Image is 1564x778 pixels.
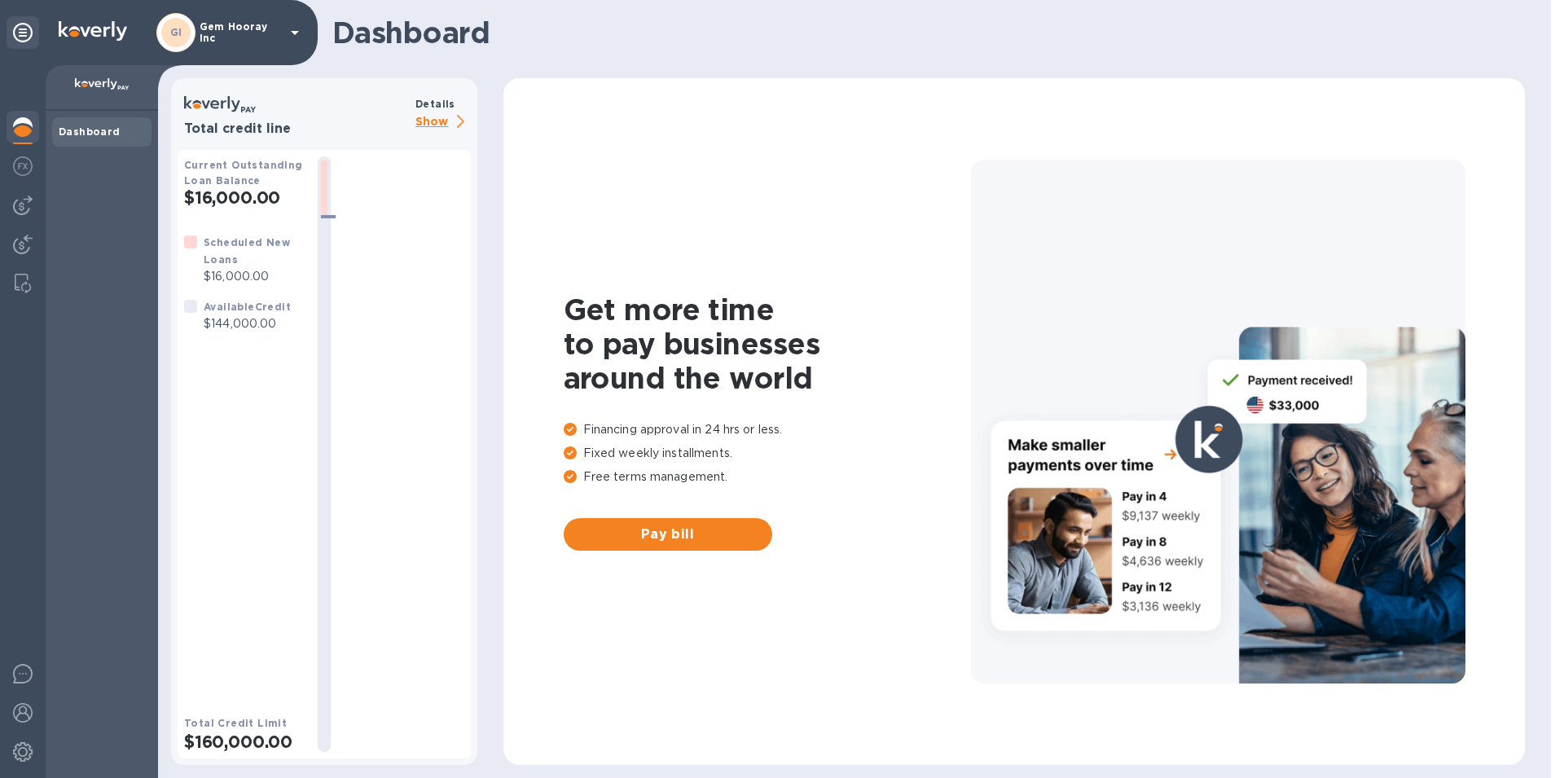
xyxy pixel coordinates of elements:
span: Pay bill [577,525,759,544]
p: Gem Hooray Inc [200,21,281,44]
h3: Total credit line [184,121,409,137]
img: Logo [59,21,127,41]
b: Current Outstanding Loan Balance [184,159,303,187]
b: Scheduled New Loans [204,236,290,266]
b: GI [170,26,182,38]
h2: $16,000.00 [184,187,305,208]
b: Available Credit [204,301,291,313]
h1: Get more time to pay businesses around the world [564,292,971,395]
p: Free terms management. [564,468,971,486]
b: Details [415,98,455,110]
h2: $160,000.00 [184,732,305,752]
p: $16,000.00 [204,268,305,285]
img: Foreign exchange [13,156,33,176]
button: Pay bill [564,518,772,551]
p: Fixed weekly installments. [564,445,971,462]
div: Unpin categories [7,16,39,49]
b: Dashboard [59,125,121,138]
h1: Dashboard [332,15,1517,50]
p: Financing approval in 24 hrs or less. [564,421,971,438]
b: Total Credit Limit [184,717,287,729]
p: $144,000.00 [204,315,291,332]
p: Show [415,112,471,133]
